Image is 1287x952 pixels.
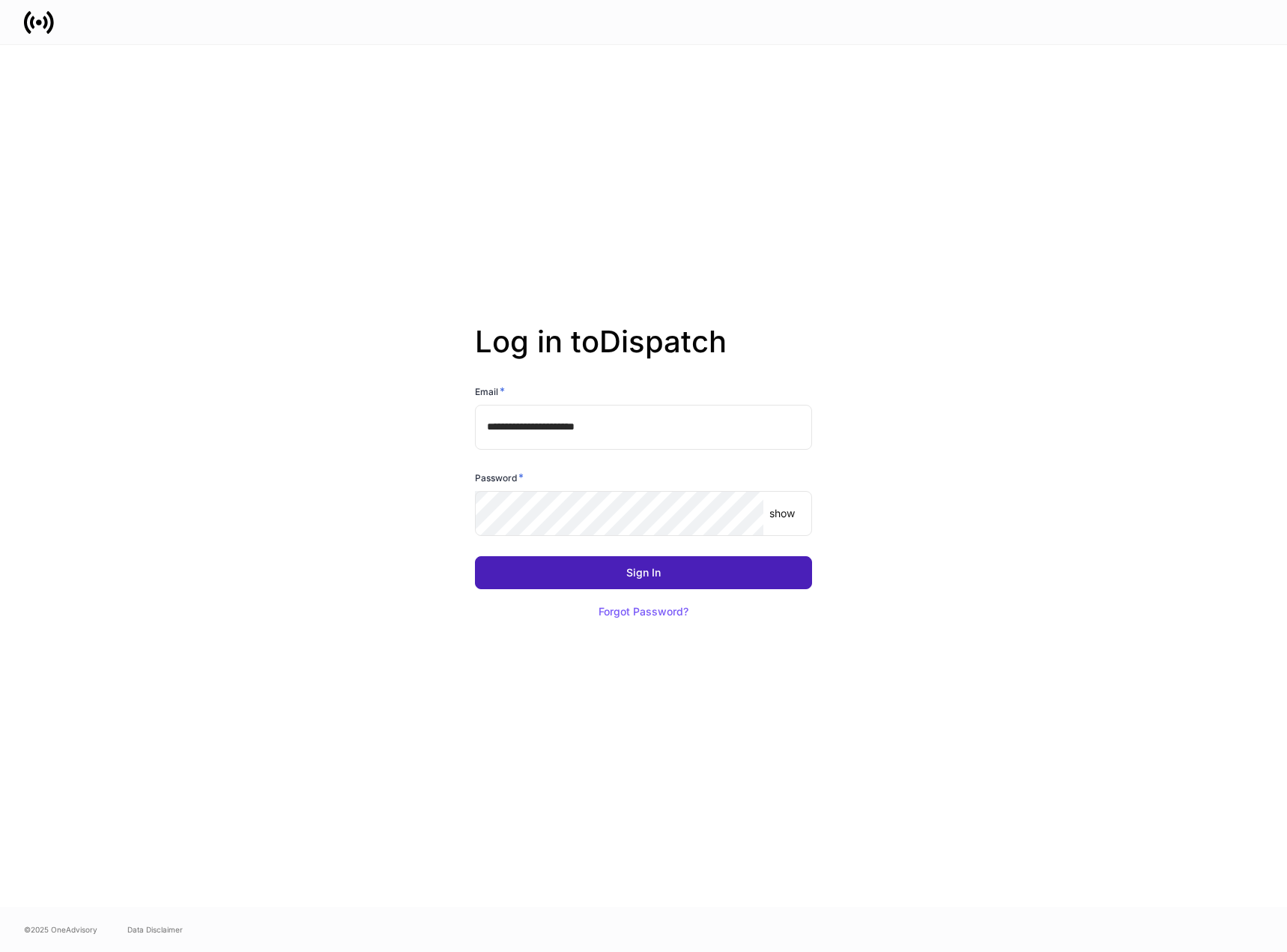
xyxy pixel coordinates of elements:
h6: Password [475,470,524,485]
button: Sign In [475,556,812,589]
a: Data Disclaimer [127,924,183,936]
span: © 2025 OneAdvisory [24,924,97,936]
h6: Email [475,384,505,399]
h2: Log in to Dispatch [475,324,812,384]
p: show [769,506,795,521]
button: Forgot Password? [580,595,707,628]
div: Forgot Password? [599,606,688,617]
div: Sign In [626,567,661,578]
